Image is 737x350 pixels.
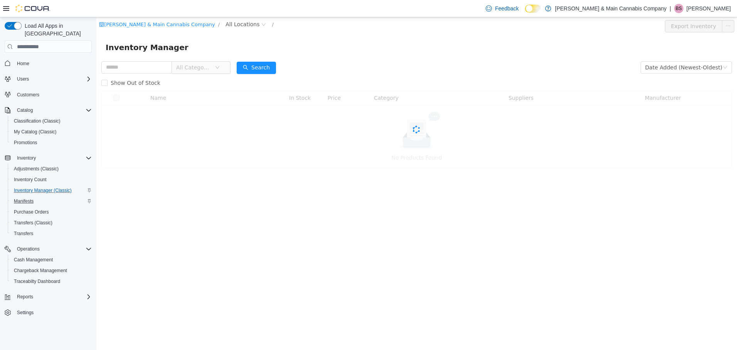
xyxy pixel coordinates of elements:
a: icon: shop[PERSON_NAME] & Main Cannabis Company [3,4,119,10]
span: Reports [17,294,33,300]
p: [PERSON_NAME] & Main Cannabis Company [555,4,666,13]
span: Feedback [495,5,518,12]
span: Classification (Classic) [11,116,92,126]
span: BS [676,4,682,13]
button: Adjustments (Classic) [8,163,95,174]
span: Transfers [14,231,33,237]
span: Settings [17,310,34,316]
a: Cash Management [11,255,56,264]
i: icon: shop [3,5,8,10]
button: Inventory Count [8,174,95,185]
button: Inventory Manager (Classic) [8,185,95,196]
span: Load All Apps in [GEOGRAPHIC_DATA] [22,22,92,37]
span: Promotions [14,140,37,146]
a: Adjustments (Classic) [11,164,62,173]
span: Purchase Orders [14,209,49,215]
p: [PERSON_NAME] [687,4,731,13]
span: Inventory Count [14,177,47,183]
span: Customers [17,92,39,98]
span: Users [17,76,29,82]
span: Transfers (Classic) [14,220,52,226]
span: Purchase Orders [11,207,92,217]
span: Manifests [14,198,34,204]
span: Classification (Classic) [14,118,61,124]
span: My Catalog (Classic) [14,129,57,135]
img: Cova [15,5,50,12]
span: Inventory Count [11,175,92,184]
span: Traceabilty Dashboard [14,278,60,284]
i: icon: down [119,48,123,53]
a: Inventory Count [11,175,50,184]
span: All Categories [80,46,115,54]
a: Transfers (Classic) [11,218,56,227]
button: Reports [14,292,36,301]
span: Inventory [17,155,36,161]
span: Home [14,58,92,68]
a: Feedback [483,1,522,16]
button: Catalog [2,105,95,116]
a: Promotions [11,138,40,147]
span: Operations [17,246,40,252]
button: icon: ellipsis [626,3,638,15]
span: Operations [14,244,92,254]
span: Transfers (Classic) [11,218,92,227]
button: Users [2,74,95,84]
span: Settings [14,308,92,317]
button: Inventory [2,153,95,163]
span: / [176,4,177,10]
a: Transfers [11,229,36,238]
span: Reports [14,292,92,301]
button: Operations [14,244,43,254]
a: Customers [14,90,42,99]
button: My Catalog (Classic) [8,126,95,137]
p: | [670,4,671,13]
span: Chargeback Management [11,266,92,275]
span: All Locations [129,3,163,11]
span: Inventory [14,153,92,163]
button: Reports [2,291,95,302]
a: Inventory Manager (Classic) [11,186,75,195]
span: Catalog [17,107,33,113]
button: icon: searchSearch [140,44,180,57]
input: Dark Mode [525,5,541,13]
a: Traceabilty Dashboard [11,277,63,286]
span: Traceabilty Dashboard [11,277,92,286]
a: Classification (Classic) [11,116,64,126]
button: Export Inventory [569,3,626,15]
button: Manifests [8,196,95,207]
span: Inventory Manager [9,24,97,36]
span: Manifests [11,197,92,206]
a: Purchase Orders [11,207,52,217]
span: My Catalog (Classic) [11,127,92,136]
span: Show Out of Stock [11,62,67,69]
nav: Complex example [5,54,92,338]
a: Manifests [11,197,37,206]
button: Users [14,74,32,84]
button: Traceabilty Dashboard [8,276,95,287]
span: Chargeback Management [14,268,67,274]
span: Catalog [14,106,92,115]
span: Adjustments (Classic) [11,164,92,173]
button: Home [2,57,95,69]
span: Home [17,61,29,67]
div: Barton Swan [674,4,683,13]
button: Classification (Classic) [8,116,95,126]
span: Transfers [11,229,92,238]
span: / [122,4,123,10]
span: Users [14,74,92,84]
button: Settings [2,307,95,318]
button: Operations [2,244,95,254]
span: Inventory Manager (Classic) [14,187,72,194]
i: icon: close-circle [165,5,170,10]
a: Home [14,59,32,68]
span: Customers [14,90,92,99]
span: Promotions [11,138,92,147]
button: Transfers (Classic) [8,217,95,228]
button: Catalog [14,106,36,115]
i: icon: down [626,48,631,53]
span: Cash Management [14,257,53,263]
button: Inventory [14,153,39,163]
span: Cash Management [11,255,92,264]
button: Promotions [8,137,95,148]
